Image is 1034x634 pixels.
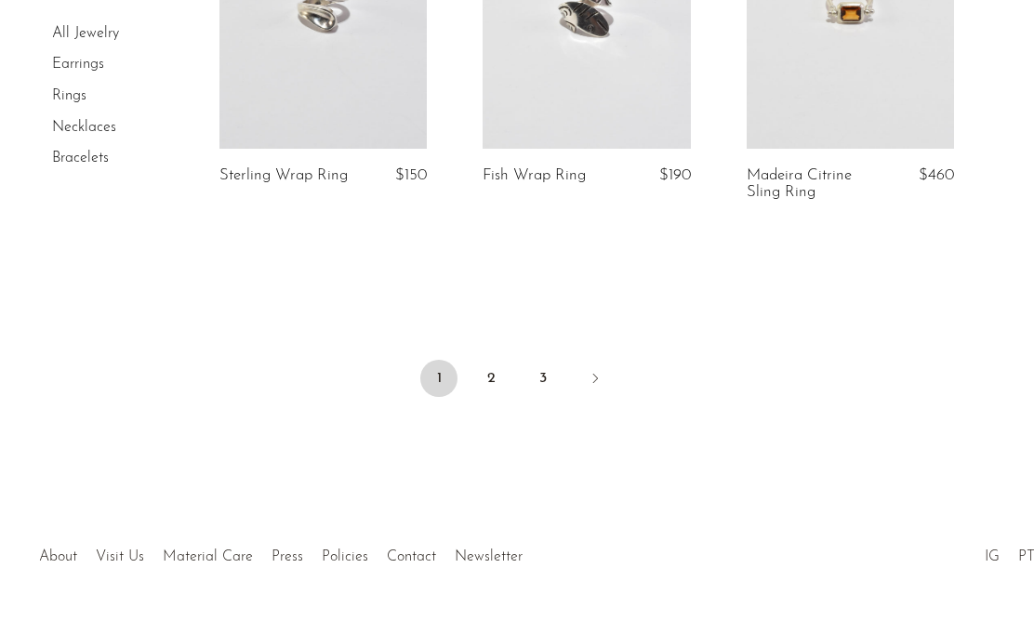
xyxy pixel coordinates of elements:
span: $460 [919,167,954,183]
a: 3 [524,360,562,397]
span: $190 [659,167,691,183]
a: Visit Us [96,549,144,564]
a: All Jewelry [52,26,119,41]
span: $150 [395,167,427,183]
a: Bracelets [52,151,109,165]
a: Sterling Wrap Ring [219,167,348,184]
a: Fish Wrap Ring [483,167,586,184]
a: Necklaces [52,120,116,135]
span: 1 [420,360,457,397]
a: Press [272,549,303,564]
ul: Quick links [30,535,532,570]
a: Madeira Citrine Sling Ring [747,167,881,202]
a: About [39,549,77,564]
a: Material Care [163,549,253,564]
a: 2 [472,360,510,397]
a: Earrings [52,58,104,73]
a: Policies [322,549,368,564]
a: IG [985,549,1000,564]
a: Rings [52,88,86,103]
a: Next [577,360,614,401]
